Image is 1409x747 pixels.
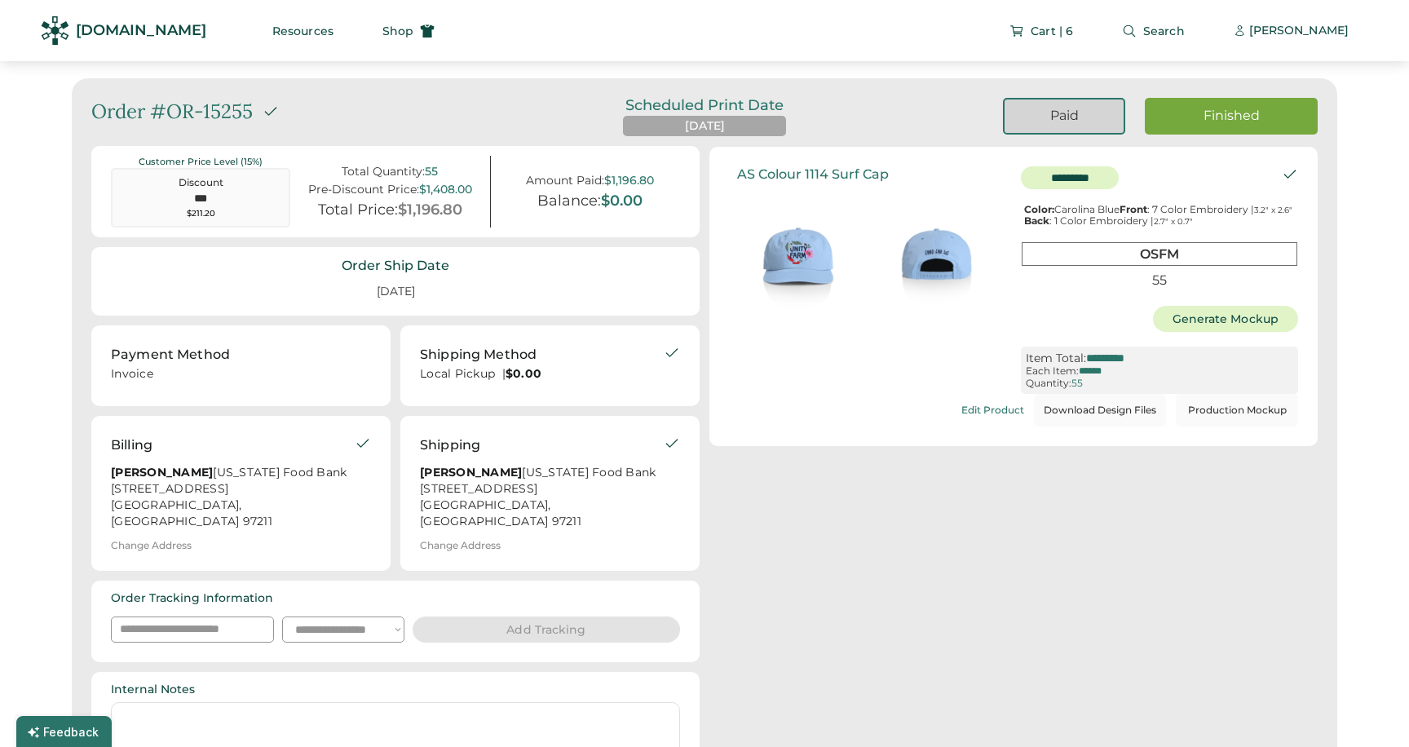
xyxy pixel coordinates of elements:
div: Each Item: [1026,365,1079,377]
div: [PERSON_NAME] [1249,23,1349,39]
div: [DATE] [357,277,435,307]
strong: Front [1120,203,1147,215]
div: Order Ship Date [342,257,449,275]
div: Shipping Method [420,345,537,365]
button: Shop [363,15,454,47]
div: $1,408.00 [419,183,472,197]
div: $1,196.80 [398,201,462,219]
div: Pre-Discount Price: [308,183,419,197]
div: Amount Paid: [526,174,604,188]
div: AS Colour 1114 Surf Cap [737,166,889,182]
div: Total Quantity: [342,165,425,179]
strong: Back [1024,214,1049,227]
div: Paid [1024,107,1104,125]
font: 3.2" x 2.6" [1254,205,1292,215]
font: 2.7" x 0.7" [1154,216,1193,227]
div: Shipping [420,435,480,455]
div: $1,196.80 [604,174,654,188]
div: Discount [122,176,279,190]
button: Resources [253,15,353,47]
img: generate-image [868,188,1006,327]
div: Edit Product [961,404,1024,416]
div: Item Total: [1026,351,1086,365]
div: Balance: [537,192,601,210]
div: [DATE] [685,118,725,135]
div: Customer Price Level (15%) [111,156,290,168]
div: Payment Method [111,345,230,365]
img: generate-image [729,188,868,327]
strong: $0.00 [506,366,541,381]
button: Production Mockup [1176,394,1298,427]
div: Carolina Blue : 7 Color Embroidery | : 1 Color Embroidery | [1021,204,1298,228]
div: Change Address [111,540,192,551]
span: Shop [382,25,413,37]
div: Quantity: [1026,378,1071,389]
div: [US_STATE] Food Bank [STREET_ADDRESS] [GEOGRAPHIC_DATA], [GEOGRAPHIC_DATA] 97211 [420,465,664,530]
div: [DOMAIN_NAME] [76,20,206,41]
div: Scheduled Print Date [603,98,806,113]
div: 55 [1071,378,1083,389]
div: Order Tracking Information [111,590,273,607]
div: $211.20 [122,208,279,219]
button: Download Design Files [1034,394,1166,427]
div: 55 [1022,269,1297,291]
div: Order #OR-15255 [91,98,253,126]
button: Cart | 6 [990,15,1093,47]
iframe: Front Chat [1332,674,1402,744]
div: Billing [111,435,152,455]
span: Cart | 6 [1031,25,1073,37]
div: Local Pickup | [420,366,664,382]
button: Add Tracking [413,617,680,643]
div: Internal Notes [111,682,195,698]
div: Total Price: [318,201,398,219]
div: 55 [425,165,438,179]
strong: [PERSON_NAME] [420,465,522,480]
div: [US_STATE] Food Bank [STREET_ADDRESS] [GEOGRAPHIC_DATA], [GEOGRAPHIC_DATA] 97211 [111,465,355,530]
div: Finished [1164,107,1298,125]
strong: [PERSON_NAME] [111,465,213,480]
div: Invoice [111,366,371,387]
div: $0.00 [601,192,643,210]
img: Rendered Logo - Screens [41,16,69,45]
span: Search [1143,25,1185,37]
button: Search [1102,15,1204,47]
button: Generate Mockup [1153,306,1299,332]
div: Change Address [420,540,501,551]
div: OSFM [1022,242,1297,266]
strong: Color: [1024,203,1054,215]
